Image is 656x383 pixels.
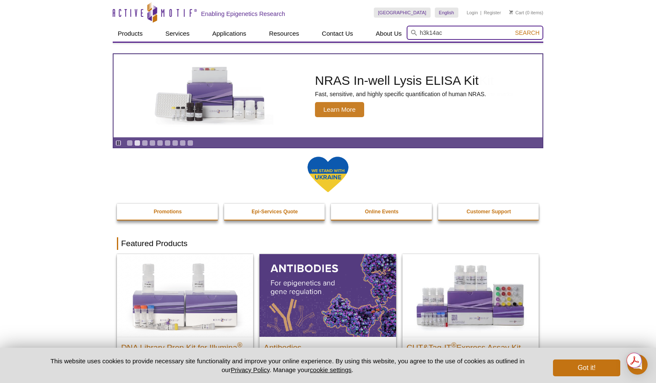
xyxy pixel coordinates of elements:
[317,26,358,42] a: Contact Us
[114,54,542,137] article: NRAS In-well Lysis ELISA Kit
[484,10,501,16] a: Register
[509,10,524,16] a: Cart
[114,54,542,137] a: NRAS In-well Lysis ELISA Kit NRAS In-well Lysis ELISA Kit Fast, sensitive, and highly specific qu...
[117,204,219,220] a: Promotions
[315,102,364,117] span: Learn More
[180,140,186,146] a: Go to slide 8
[117,237,539,250] h2: Featured Products
[251,209,298,215] strong: Epi-Services Quote
[113,26,148,42] a: Products
[172,140,178,146] a: Go to slide 7
[315,74,486,87] h2: NRAS In-well Lysis ELISA Kit
[224,204,326,220] a: Epi-Services Quote
[160,26,195,42] a: Services
[407,339,534,352] h2: CUT&Tag-IT Express Assay Kit
[451,341,456,348] sup: ®
[149,140,156,146] a: Go to slide 4
[153,209,182,215] strong: Promotions
[259,254,396,381] a: All Antibodies Antibodies Application-tested antibodies for ChIP, CUT&Tag, and CUT&RUN.
[513,29,542,37] button: Search
[264,339,391,352] h2: Antibodies
[134,140,140,146] a: Go to slide 2
[237,341,242,348] sup: ®
[509,8,543,18] li: (0 items)
[157,140,163,146] a: Go to slide 5
[207,26,251,42] a: Applications
[142,140,148,146] a: Go to slide 3
[127,140,133,146] a: Go to slide 1
[121,339,249,352] h2: DNA Library Prep Kit for Illumina
[115,140,122,146] a: Toggle autoplay
[231,366,270,373] a: Privacy Policy
[509,10,513,14] img: Your Cart
[315,90,486,98] p: Fast, sensitive, and highly specific quantification of human NRAS.
[438,204,540,220] a: Customer Support
[402,254,539,381] a: CUT&Tag-IT® Express Assay Kit CUT&Tag-IT®Express Assay Kit Less variable and higher-throughput ge...
[259,254,396,336] img: All Antibodies
[307,156,349,193] img: We Stand With Ukraine
[467,209,511,215] strong: Customer Support
[480,8,481,18] li: |
[402,254,539,336] img: CUT&Tag-IT® Express Assay Kit
[371,26,407,42] a: About Us
[164,140,171,146] a: Go to slide 6
[310,366,352,373] button: cookie settings
[467,10,478,16] a: Login
[365,209,399,215] strong: Online Events
[201,10,285,18] h2: Enabling Epigenetics Research
[147,67,273,125] img: NRAS In-well Lysis ELISA Kit
[407,26,543,40] input: Keyword, Cat. No.
[435,8,458,18] a: English
[36,357,539,374] p: This website uses cookies to provide necessary site functionality and improve your online experie...
[515,29,540,36] span: Search
[264,26,304,42] a: Resources
[117,254,253,336] img: DNA Library Prep Kit for Illumina
[374,8,431,18] a: [GEOGRAPHIC_DATA]
[553,359,620,376] button: Got it!
[331,204,433,220] a: Online Events
[187,140,193,146] a: Go to slide 9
